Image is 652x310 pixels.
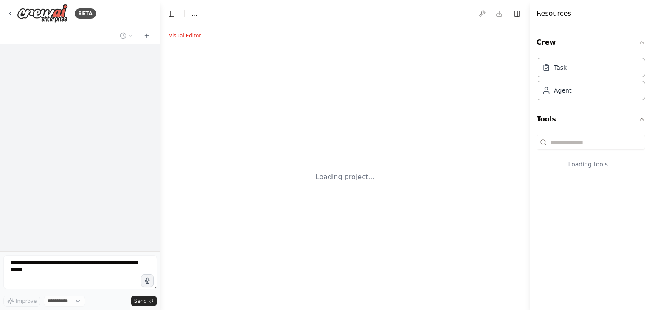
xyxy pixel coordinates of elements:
[116,31,137,41] button: Switch to previous chat
[17,4,68,23] img: Logo
[134,298,147,304] span: Send
[537,107,645,131] button: Tools
[191,9,197,18] nav: breadcrumb
[3,296,40,307] button: Improve
[537,54,645,107] div: Crew
[191,9,197,18] span: ...
[131,296,157,306] button: Send
[554,86,571,95] div: Agent
[511,8,523,20] button: Hide right sidebar
[554,63,567,72] div: Task
[141,274,154,287] button: Click to speak your automation idea
[537,153,645,175] div: Loading tools...
[166,8,177,20] button: Hide left sidebar
[537,131,645,182] div: Tools
[316,172,375,182] div: Loading project...
[537,8,571,19] h4: Resources
[75,8,96,19] div: BETA
[140,31,154,41] button: Start a new chat
[164,31,206,41] button: Visual Editor
[537,31,645,54] button: Crew
[16,298,37,304] span: Improve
